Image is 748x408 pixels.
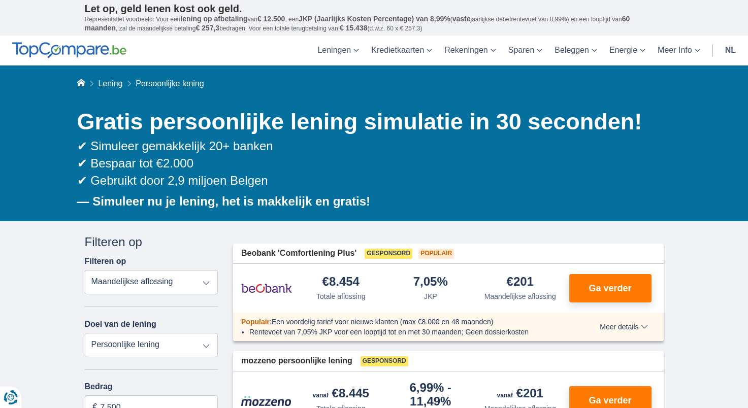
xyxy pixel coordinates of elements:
div: Totale aflossing [316,291,366,301]
span: JKP (Jaarlijks Kosten Percentage) van 8,99% [299,15,450,23]
span: Gesponsord [361,356,408,366]
a: nl [719,36,742,65]
span: Ga verder [589,284,631,293]
div: €8.445 [313,387,369,401]
a: Rekeningen [438,36,502,65]
span: Populair [241,318,270,326]
div: 6,99% [390,382,472,407]
span: € 12.500 [257,15,285,23]
a: Meer Info [652,36,706,65]
span: Beobank 'Comfortlening Plus' [241,248,356,259]
h1: Gratis persoonlijke lening simulatie in 30 seconden! [77,106,664,138]
a: Lening [98,79,122,88]
div: JKP [424,291,437,301]
img: TopCompare [12,42,126,58]
label: Doel van de lening [85,320,156,329]
div: ✔ Simuleer gemakkelijk 20+ banken ✔ Bespaar tot €2.000 ✔ Gebruikt door 2,9 miljoen Belgen [77,138,664,190]
span: Persoonlijke lening [136,79,204,88]
span: vaste [452,15,471,23]
button: Ga verder [569,274,652,302]
a: Energie [603,36,652,65]
p: Representatief voorbeeld: Voor een van , een ( jaarlijkse debetrentevoet van 8,99%) en een loopti... [85,15,664,33]
span: Populair [418,249,454,259]
a: Beleggen [548,36,603,65]
label: Bedrag [85,382,218,391]
span: Ga verder [589,396,631,405]
span: Een voordelig tarief voor nieuwe klanten (max €8.000 en 48 maanden) [272,318,494,326]
span: € 15.438 [340,24,368,32]
a: Kredietkaarten [365,36,438,65]
a: Sparen [502,36,549,65]
div: €8.454 [322,276,360,289]
div: 7,05% [413,276,448,289]
div: €201 [497,387,543,401]
a: Home [77,79,85,88]
button: Meer details [592,323,655,331]
span: Gesponsord [365,249,412,259]
b: — Simuleer nu je lening, het is makkelijk en gratis! [77,194,371,208]
a: Leningen [311,36,365,65]
span: € 257,3 [196,24,219,32]
span: mozzeno persoonlijke lening [241,355,352,367]
p: Let op, geld lenen kost ook geld. [85,3,664,15]
div: Maandelijkse aflossing [484,291,556,301]
span: Meer details [600,323,647,330]
li: Rentevoet van 7,05% JKP voor een looptijd tot en met 30 maanden; Geen dossierkosten [249,327,563,337]
img: product.pl.alt Beobank [241,276,292,301]
img: product.pl.alt Mozzeno [241,395,292,406]
label: Filteren op [85,257,126,266]
span: lening op afbetaling [180,15,247,23]
div: €201 [507,276,534,289]
div: Filteren op [85,233,218,251]
span: 60 maanden [85,15,630,32]
div: : [233,317,571,327]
